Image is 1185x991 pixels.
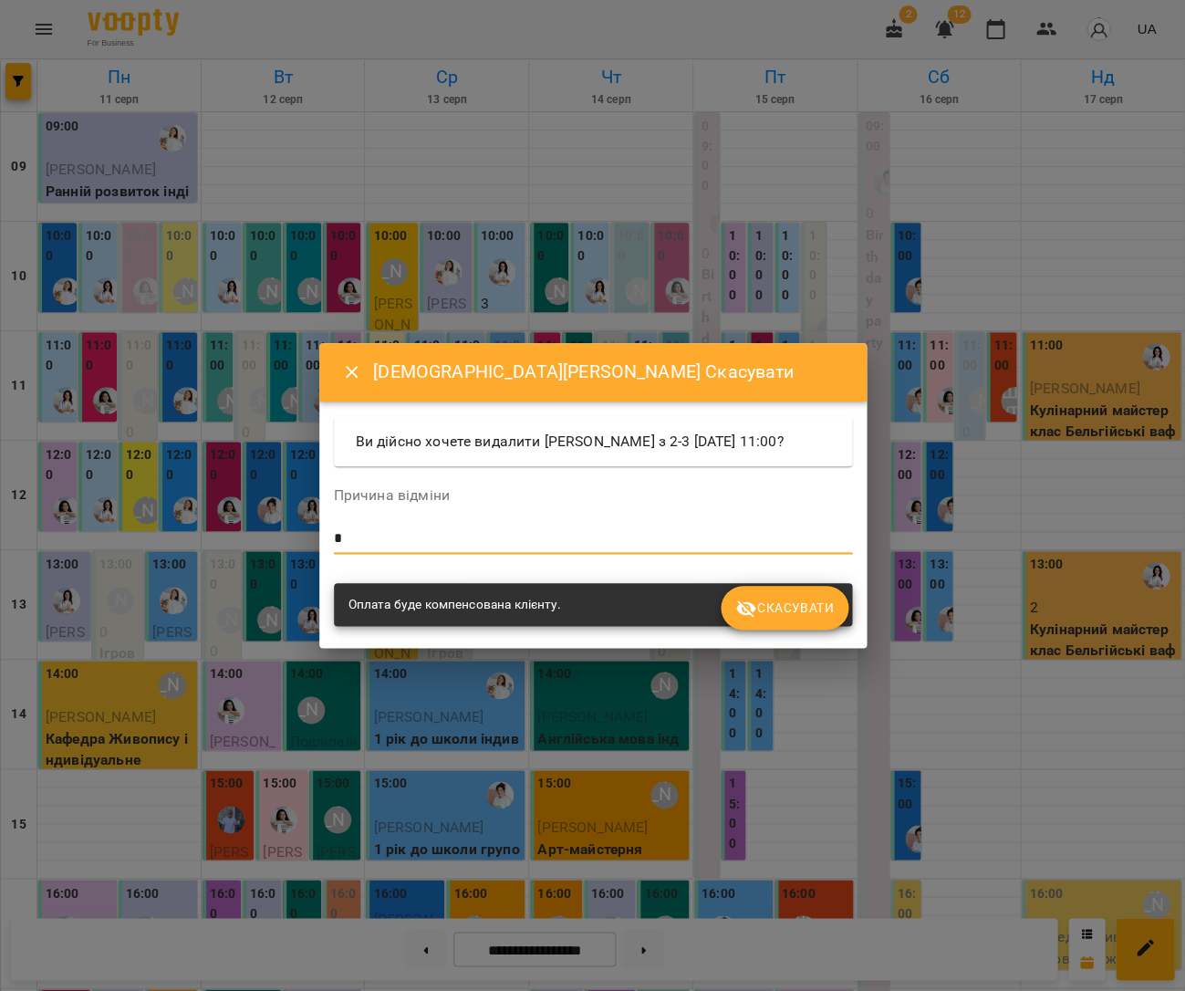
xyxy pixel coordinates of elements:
span: Скасувати [735,597,833,619]
div: Ви дійсно хочете видалити [PERSON_NAME] з 2-3 [DATE] 11:00? [334,416,852,467]
label: Причина відміни [334,488,852,503]
button: Close [330,350,374,394]
h6: [DEMOGRAPHIC_DATA][PERSON_NAME] Скасувати [373,358,844,386]
button: Скасувати [721,586,847,630]
div: Оплата буде компенсована клієнту. [348,589,561,621]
